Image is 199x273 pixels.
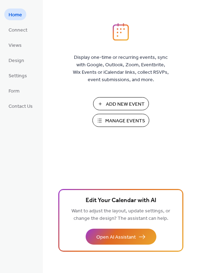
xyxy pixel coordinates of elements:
a: Form [4,85,24,96]
span: Open AI Assistant [96,234,136,241]
img: logo_icon.svg [113,23,129,41]
span: Manage Events [105,117,145,125]
span: Want to adjust the layout, update settings, or change the design? The assistant can help. [71,206,170,223]
a: Settings [4,69,31,81]
a: Home [4,9,26,20]
span: Form [9,88,20,95]
span: Home [9,11,22,19]
button: Manage Events [92,114,149,127]
button: Open AI Assistant [86,229,156,245]
a: Design [4,54,28,66]
span: Edit Your Calendar with AI [86,196,156,206]
a: Views [4,39,26,51]
a: Connect [4,24,32,35]
span: Design [9,57,24,65]
span: Add New Event [106,101,145,108]
button: Add New Event [93,97,149,110]
a: Contact Us [4,100,37,112]
span: Settings [9,72,27,80]
span: Display one-time or recurring events, sync with Google, Outlook, Zoom, Eventbrite, Wix Events or ... [73,54,169,84]
span: Views [9,42,22,49]
span: Connect [9,27,27,34]
span: Contact Us [9,103,33,110]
